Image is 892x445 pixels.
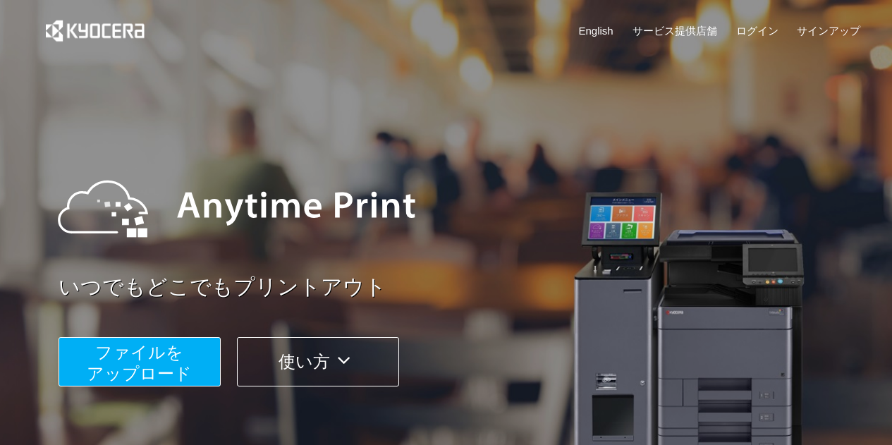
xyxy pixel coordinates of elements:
button: 使い方 [237,337,399,386]
span: ファイルを ​​アップロード [87,343,192,383]
a: ログイン [736,23,778,38]
a: English [579,23,613,38]
a: いつでもどこでもプリントアウト [59,272,869,303]
button: ファイルを​​アップロード [59,337,221,386]
a: サービス提供店舗 [633,23,717,38]
a: サインアップ [797,23,860,38]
